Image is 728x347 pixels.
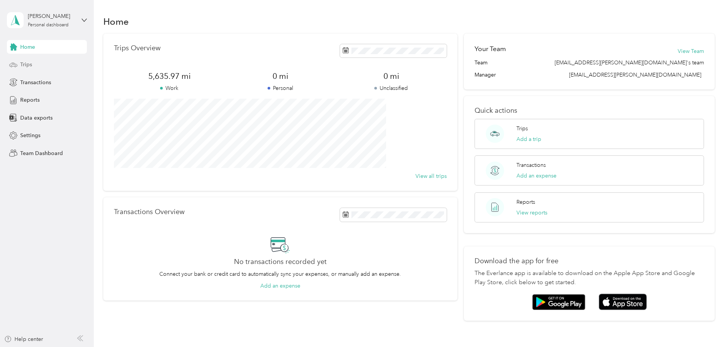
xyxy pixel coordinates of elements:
[516,172,556,180] button: Add an expense
[114,84,225,92] p: Work
[20,149,63,157] span: Team Dashboard
[225,84,336,92] p: Personal
[475,59,487,67] span: Team
[475,107,704,115] p: Quick actions
[336,71,447,82] span: 0 mi
[103,18,129,26] h1: Home
[20,61,32,69] span: Trips
[336,84,447,92] p: Unclassified
[516,161,546,169] p: Transactions
[555,59,704,67] span: [EMAIL_ADDRESS][PERSON_NAME][DOMAIN_NAME]'s team
[599,294,647,310] img: App store
[20,78,51,86] span: Transactions
[516,125,528,133] p: Trips
[114,208,184,216] p: Transactions Overview
[225,71,336,82] span: 0 mi
[260,282,300,290] button: Add an expense
[415,172,447,180] button: View all trips
[475,269,704,287] p: The Everlance app is available to download on the Apple App Store and Google Play Store, click be...
[532,294,585,310] img: Google play
[20,96,40,104] span: Reports
[234,258,327,266] h2: No transactions recorded yet
[28,12,75,20] div: [PERSON_NAME]
[569,72,701,78] span: [EMAIL_ADDRESS][PERSON_NAME][DOMAIN_NAME]
[678,47,704,55] button: View Team
[20,114,53,122] span: Data exports
[159,270,401,278] p: Connect your bank or credit card to automatically sync your expenses, or manually add an expense.
[475,71,496,79] span: Manager
[685,304,728,347] iframe: Everlance-gr Chat Button Frame
[4,335,43,343] button: Help center
[475,44,506,54] h2: Your Team
[516,209,547,217] button: View reports
[114,44,160,52] p: Trips Overview
[20,43,35,51] span: Home
[28,23,69,27] div: Personal dashboard
[20,131,40,139] span: Settings
[114,71,225,82] span: 5,635.97 mi
[516,198,535,206] p: Reports
[475,257,704,265] p: Download the app for free
[516,135,541,143] button: Add a trip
